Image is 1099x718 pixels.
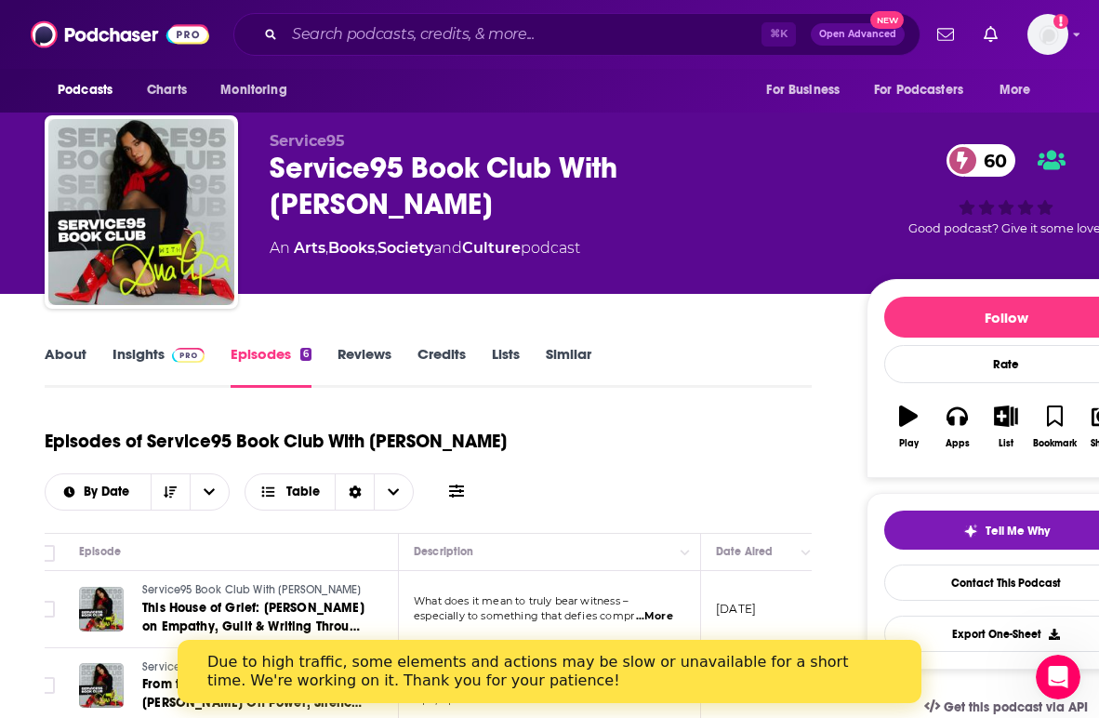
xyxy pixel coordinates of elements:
[884,393,933,460] button: Play
[944,699,1088,715] span: Get this podcast via API
[233,13,920,56] div: Search podcasts, credits, & more...
[300,348,311,361] div: 6
[142,599,365,636] a: This House of Grief: [PERSON_NAME] on Empathy, Guilt & Writing Through The Unthinkable
[546,345,591,388] a: Similar
[79,540,121,563] div: Episode
[286,485,320,499] span: Table
[947,144,1016,177] a: 60
[946,438,970,449] div: Apps
[862,73,990,108] button: open menu
[207,73,311,108] button: open menu
[270,237,580,259] div: An podcast
[38,677,55,694] span: Toggle select row
[1027,14,1068,55] span: Logged in as CFields
[999,438,1013,449] div: List
[45,430,507,453] h1: Episodes of Service95 Book Club With [PERSON_NAME]
[963,524,978,538] img: tell me why sparkle
[142,583,362,596] span: Service95 Book Club With [PERSON_NAME]
[46,485,151,499] button: open menu
[325,239,328,257] span: ,
[151,474,190,510] button: Sort Direction
[811,23,905,46] button: Open AdvancedNew
[377,239,433,257] a: Society
[1027,14,1068,55] button: Show profile menu
[414,540,473,563] div: Description
[38,601,55,618] span: Toggle select row
[142,582,365,599] a: Service95 Book Club With [PERSON_NAME]
[294,239,325,257] a: Arts
[870,11,904,29] span: New
[84,485,136,499] span: By Date
[766,77,840,103] span: For Business
[1030,393,1079,460] button: Bookmark
[45,73,137,108] button: open menu
[986,524,1050,538] span: Tell Me Why
[285,20,761,49] input: Search podcasts, credits, & more...
[976,19,1005,50] a: Show notifications dropdown
[716,540,773,563] div: Date Aired
[58,77,113,103] span: Podcasts
[753,73,863,108] button: open menu
[1053,14,1068,29] svg: Add a profile image
[982,393,1030,460] button: List
[31,17,209,52] img: Podchaser - Follow, Share and Rate Podcasts
[1000,77,1031,103] span: More
[335,474,374,510] div: Sort Direction
[190,474,229,510] button: open menu
[45,345,86,388] a: About
[135,73,198,108] a: Charts
[1033,438,1077,449] div: Bookmark
[375,239,377,257] span: ,
[716,601,756,617] p: [DATE]
[933,393,981,460] button: Apps
[328,239,375,257] a: Books
[930,19,961,50] a: Show notifications dropdown
[178,640,921,703] iframe: Intercom live chat banner
[231,345,311,388] a: Episodes6
[874,77,963,103] span: For Podcasters
[819,30,896,39] span: Open Advanced
[1036,655,1080,699] iframe: Intercom live chat
[795,541,817,564] button: Column Actions
[636,609,673,624] span: ...More
[1027,14,1068,55] img: User Profile
[270,132,345,150] span: Service95
[142,600,365,653] span: This House of Grief: [PERSON_NAME] on Empathy, Guilt & Writing Through The Unthinkable
[414,594,629,607] span: What does it mean to truly bear witness –
[245,473,415,511] button: Choose View
[433,239,462,257] span: and
[142,659,365,676] a: Service95 Book Club With [PERSON_NAME]
[172,348,205,363] img: Podchaser Pro
[113,345,205,388] a: InsightsPodchaser Pro
[899,438,919,449] div: Play
[761,22,796,47] span: ⌘ K
[147,77,187,103] span: Charts
[45,473,230,511] h2: Choose List sort
[492,345,520,388] a: Lists
[965,144,1016,177] span: 60
[986,73,1054,108] button: open menu
[414,609,634,622] span: especially to something that defies compr
[338,345,391,388] a: Reviews
[48,119,234,305] img: Service95 Book Club With Dua Lipa
[220,77,286,103] span: Monitoring
[462,239,521,257] a: Culture
[142,675,365,712] a: From the Archive – Trust: [PERSON_NAME] On Power, Silence & Who Gets To Tell The Story
[674,541,696,564] button: Column Actions
[417,345,466,388] a: Credits
[142,660,362,673] span: Service95 Book Club With [PERSON_NAME]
